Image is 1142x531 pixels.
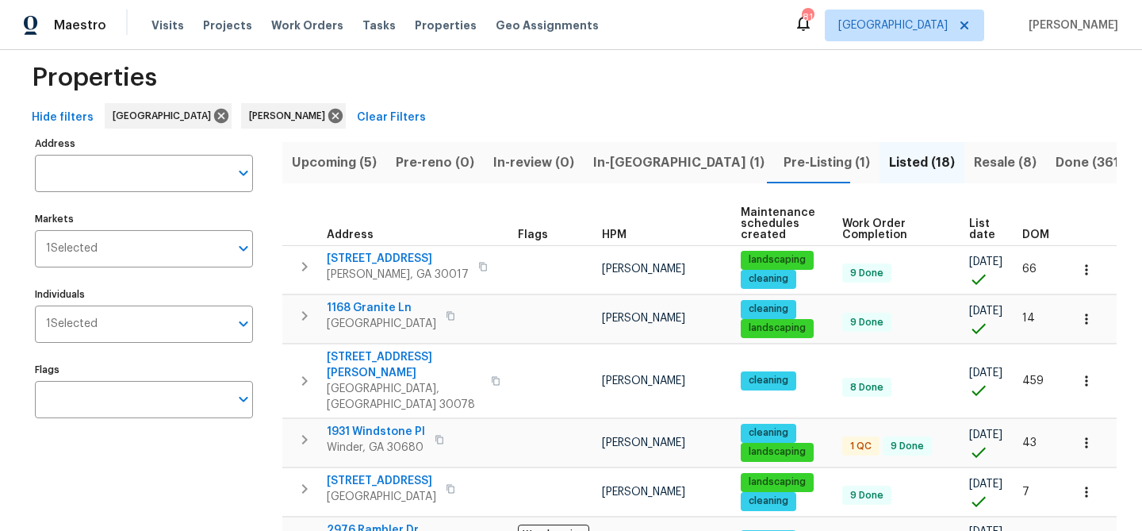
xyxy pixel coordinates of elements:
[742,374,795,387] span: cleaning
[742,475,812,489] span: landscaping
[742,321,812,335] span: landscaping
[1056,152,1124,174] span: Done (361)
[602,487,685,498] span: [PERSON_NAME]
[838,17,948,33] span: [GEOGRAPHIC_DATA]
[327,267,469,283] span: [PERSON_NAME], GA 30017
[327,251,469,267] span: [STREET_ADDRESS]
[842,218,942,240] span: Work Order Completion
[35,290,253,299] label: Individuals
[969,256,1002,267] span: [DATE]
[518,229,548,240] span: Flags
[602,264,685,275] span: [PERSON_NAME]
[203,17,252,33] span: Projects
[742,272,795,286] span: cleaning
[327,381,481,413] span: [GEOGRAPHIC_DATA], [GEOGRAPHIC_DATA] 30078
[1022,487,1029,498] span: 7
[46,242,98,256] span: 1 Selected
[889,152,955,174] span: Listed (18)
[327,229,374,240] span: Address
[327,489,436,505] span: [GEOGRAPHIC_DATA]
[602,313,685,324] span: [PERSON_NAME]
[602,229,627,240] span: HPM
[25,103,100,133] button: Hide filters
[742,445,812,459] span: landscaping
[32,70,157,86] span: Properties
[35,365,253,375] label: Flags
[35,139,253,148] label: Address
[593,152,765,174] span: In-[GEOGRAPHIC_DATA] (1)
[602,375,685,387] span: [PERSON_NAME]
[232,237,255,260] button: Open
[357,108,426,128] span: Clear Filters
[493,152,574,174] span: In-review (0)
[969,479,1002,490] span: [DATE]
[351,103,432,133] button: Clear Filters
[327,316,436,332] span: [GEOGRAPHIC_DATA]
[844,381,890,394] span: 8 Done
[327,300,436,316] span: 1168 Granite Ln
[969,429,1002,441] span: [DATE]
[742,253,812,267] span: landscaping
[327,424,425,440] span: 1931 Windstone Pl
[1022,229,1049,240] span: DOM
[396,152,474,174] span: Pre-reno (0)
[327,349,481,381] span: [STREET_ADDRESS][PERSON_NAME]
[969,306,1002,317] span: [DATE]
[1022,375,1044,387] span: 459
[969,218,995,240] span: List date
[105,103,232,129] div: [GEOGRAPHIC_DATA]
[742,494,795,508] span: cleaning
[232,388,255,410] button: Open
[292,152,377,174] span: Upcoming (5)
[113,108,217,124] span: [GEOGRAPHIC_DATA]
[271,17,343,33] span: Work Orders
[1022,437,1037,448] span: 43
[362,20,396,31] span: Tasks
[232,162,255,184] button: Open
[742,302,795,316] span: cleaning
[884,440,930,453] span: 9 Done
[844,489,890,502] span: 9 Done
[1022,264,1037,275] span: 66
[602,437,685,448] span: [PERSON_NAME]
[496,17,599,33] span: Geo Assignments
[784,152,870,174] span: Pre-Listing (1)
[241,103,346,129] div: [PERSON_NAME]
[32,108,94,128] span: Hide filters
[1022,313,1035,324] span: 14
[1022,17,1118,33] span: [PERSON_NAME]
[327,440,425,456] span: Winder, GA 30680
[974,152,1037,174] span: Resale (8)
[35,214,253,224] label: Markets
[742,426,795,440] span: cleaning
[46,317,98,331] span: 1 Selected
[802,10,813,25] div: 81
[844,316,890,329] span: 9 Done
[54,17,106,33] span: Maestro
[327,473,436,489] span: [STREET_ADDRESS]
[232,313,255,335] button: Open
[415,17,477,33] span: Properties
[969,367,1002,379] span: [DATE]
[844,440,878,453] span: 1 QC
[249,108,331,124] span: [PERSON_NAME]
[151,17,184,33] span: Visits
[844,267,890,280] span: 9 Done
[741,207,815,240] span: Maintenance schedules created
